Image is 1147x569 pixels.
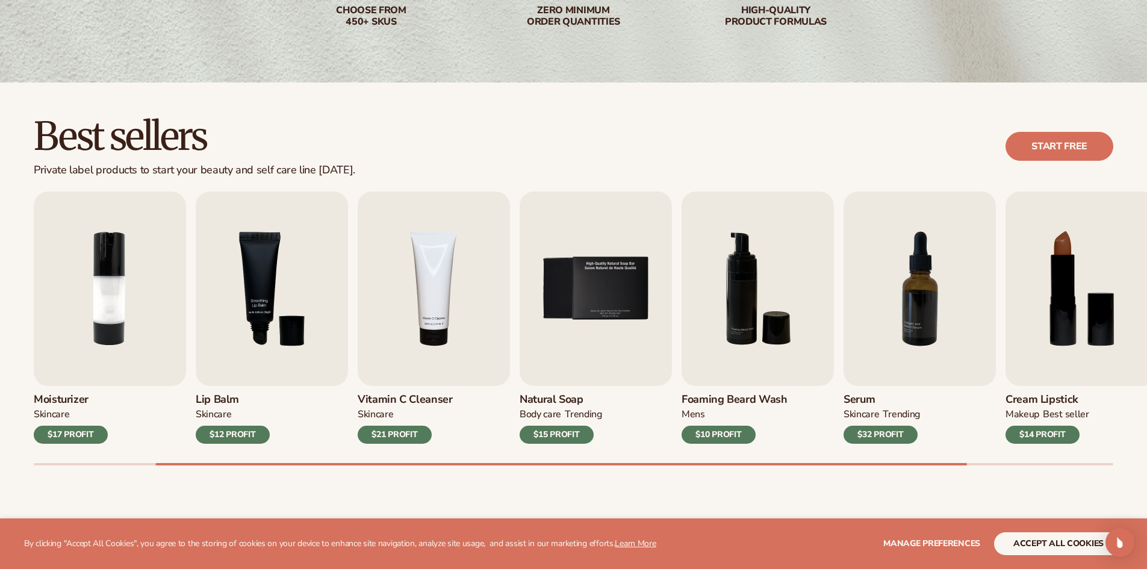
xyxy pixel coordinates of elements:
div: $32 PROFIT [844,426,918,444]
div: TRENDING [883,408,919,421]
h3: Vitamin C Cleanser [358,393,453,406]
h3: Moisturizer [34,393,108,406]
div: TRENDING [565,408,601,421]
div: SKINCARE [844,408,879,421]
p: By clicking "Accept All Cookies", you agree to the storing of cookies on your device to enhance s... [24,539,656,549]
div: $15 PROFIT [520,426,594,444]
button: Manage preferences [883,532,980,555]
div: $12 PROFIT [196,426,270,444]
div: $10 PROFIT [682,426,756,444]
span: Manage preferences [883,538,980,549]
h3: Serum [844,393,920,406]
a: 2 / 9 [34,191,186,444]
div: BODY Care [520,408,561,421]
div: Zero minimum order quantities [497,5,651,28]
div: SKINCARE [34,408,69,421]
button: accept all cookies [994,532,1123,555]
a: 5 / 9 [520,191,672,444]
div: BEST SELLER [1043,408,1089,421]
a: 6 / 9 [682,191,834,444]
div: $21 PROFIT [358,426,432,444]
h3: Foaming beard wash [682,393,788,406]
div: SKINCARE [196,408,231,421]
h3: Natural Soap [520,393,602,406]
div: MAKEUP [1006,408,1039,421]
h2: Best sellers [34,116,355,157]
a: 3 / 9 [196,191,348,444]
div: $17 PROFIT [34,426,108,444]
div: Open Intercom Messenger [1105,528,1134,557]
h3: Lip Balm [196,393,270,406]
div: Skincare [358,408,393,421]
a: 7 / 9 [844,191,996,444]
div: Choose from 450+ Skus [294,5,449,28]
a: Start free [1006,132,1113,161]
div: mens [682,408,705,421]
div: $14 PROFIT [1006,426,1080,444]
a: Learn More [615,538,656,549]
a: 4 / 9 [358,191,510,444]
h3: Cream Lipstick [1006,393,1089,406]
div: Private label products to start your beauty and self care line [DATE]. [34,164,355,177]
div: High-quality product formulas [699,5,853,28]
